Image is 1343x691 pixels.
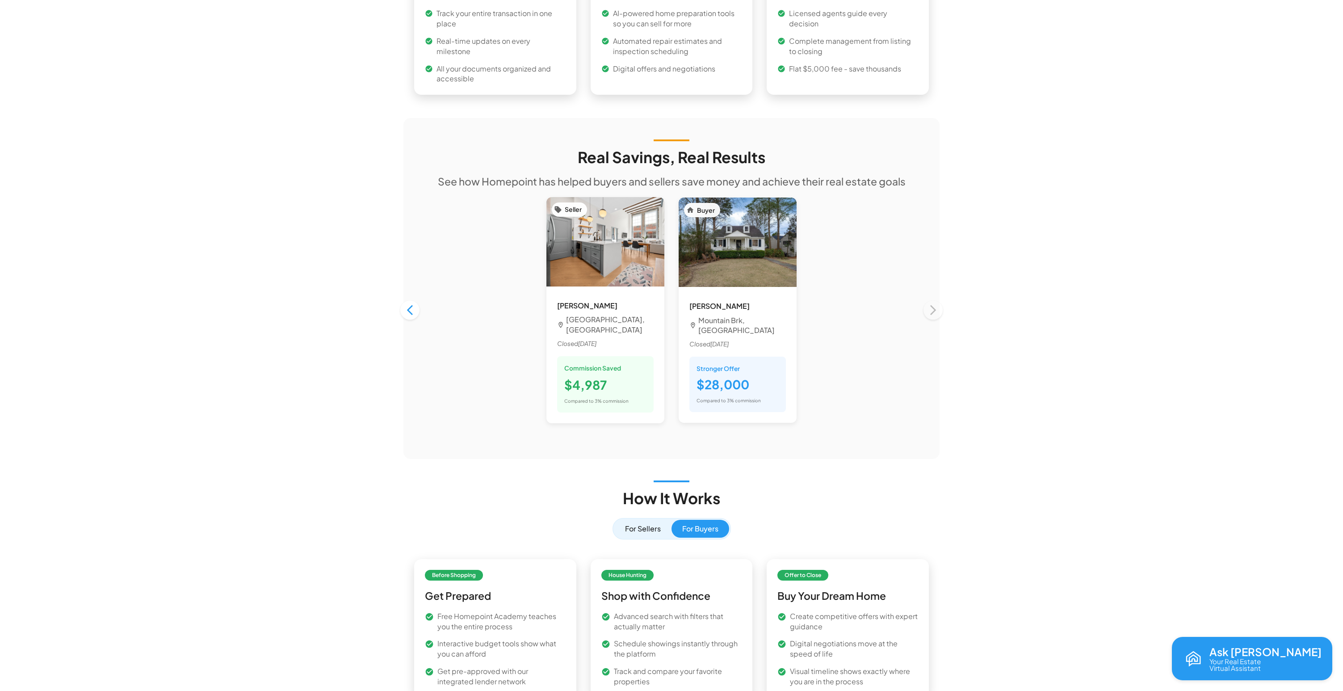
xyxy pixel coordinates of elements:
[777,588,918,604] h6: Buy Your Dream Home
[438,173,906,190] h6: See how Homepoint has helped buyers and sellers save money and achieve their real estate goals
[623,489,720,507] h3: How It Works
[1172,637,1332,680] button: Open chat with Reva
[564,377,646,393] h5: $4,987
[1183,648,1204,670] img: Reva
[437,611,566,632] p: Free Homepoint Academy teaches you the entire process
[605,571,650,579] span: House Hunting
[697,364,779,373] span: Stronger Offer
[789,64,901,74] p: Flat $5,000 fee - save thousands
[614,666,742,687] p: Track and compare your favorite properties
[437,639,566,659] p: Interactive budget tools show what you can afford
[790,666,918,687] p: Visual timeline shows exactly where you are in the process
[679,198,797,287] img: Property in Mountain Brk, AL
[671,520,729,538] button: For Buyers
[689,300,786,312] h6: [PERSON_NAME]
[559,205,587,214] span: Seller
[564,398,629,404] span: Compared to 3% commission
[425,588,566,604] h6: Get Prepared
[613,8,742,29] p: AI-powered home preparation tools so you can sell for more
[557,300,654,311] h6: [PERSON_NAME]
[546,197,664,287] img: Property in Birmingham, AL
[601,588,742,604] h6: Shop with Confidence
[689,339,786,350] span: Closed [DATE]
[613,36,742,57] p: Automated repair estimates and inspection scheduling
[614,520,671,538] button: For Sellers
[1209,646,1322,657] p: Ask [PERSON_NAME]
[436,64,566,84] p: All your documents organized and accessible
[781,571,825,579] span: Offer to Close
[436,8,566,29] p: Track your entire transaction in one place
[428,571,479,579] span: Before Shopping
[564,363,621,374] span: Commission Saved
[613,518,731,539] div: How it works view
[789,36,918,57] p: Complete management from listing to closing
[697,376,779,393] h5: $28,000
[614,639,742,659] p: Schedule showings instantly through the platform
[614,611,742,632] p: Advanced search with filters that actually matter
[790,611,918,632] p: Create competitive offers with expert guidance
[789,8,918,29] p: Licensed agents guide every decision
[1209,658,1261,671] p: Your Real Estate Virtual Assistant
[437,666,566,687] p: Get pre-approved with our integrated lender network
[557,339,654,349] span: Closed [DATE]
[790,639,918,659] p: Digital negotiations move at the speed of life
[566,315,654,335] p: [GEOGRAPHIC_DATA], [GEOGRAPHIC_DATA]
[436,36,566,57] p: Real-time updates on every milestone
[613,64,715,74] p: Digital offers and negotiations
[697,398,761,403] span: Compared to 3% commission
[692,206,720,215] span: Buyer
[698,316,786,336] p: Mountain Brk, [GEOGRAPHIC_DATA]
[578,148,765,166] h3: Real Savings, Real Results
